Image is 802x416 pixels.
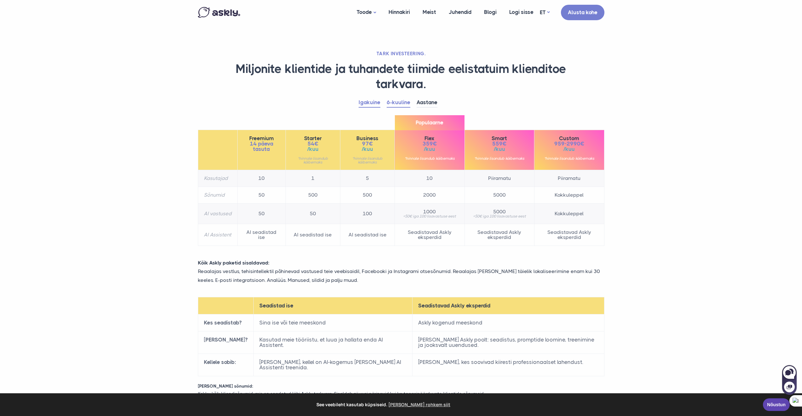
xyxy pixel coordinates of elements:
[540,8,550,17] a: ET
[237,187,286,204] td: 50
[540,157,598,160] small: *hinnale lisandub käibemaks
[464,224,534,246] td: Seadistavad Askly eksperdid
[198,383,253,389] strong: [PERSON_NAME] sõnumid:
[470,141,528,146] span: 559€
[470,214,528,218] small: +50€ iga 100 lisavastuse eest
[198,62,604,92] h1: Miljonite klientide ja tuhandete tiimide eelistatuim klienditoe tarkvara.
[417,98,437,108] a: Aastane
[540,136,598,141] span: Custom
[464,170,534,187] td: Piiramatu
[413,354,604,376] td: [PERSON_NAME], kes soovivad kiiresti professionaalset lahendust.
[237,204,286,224] td: 50
[534,224,604,246] td: Seadistavad Askly eksperdid
[193,267,609,284] p: Reaalajas vestlus, tehisintellektil põhinevad vastused teie veebisaidil, Facebooki ja Instagrami ...
[237,224,286,246] td: AI seadistad ise
[346,136,389,141] span: Business
[387,400,451,409] a: learn more about cookies
[198,331,253,354] th: [PERSON_NAME]?
[470,157,528,160] small: *hinnale lisandub käibemaks
[198,314,253,331] th: Kes seadistab?
[198,51,604,57] h2: TARK INVESTEERING.
[243,136,280,141] span: Freemium
[346,141,389,146] span: 97€
[782,364,797,395] iframe: Askly chat
[340,170,395,187] td: 5
[198,354,253,376] th: Kellele sobib:
[395,187,464,204] td: 2000
[198,7,240,18] img: Askly
[395,115,464,130] span: Populaarne
[198,224,237,246] th: AI Assistent
[193,390,609,398] p: Kokku kõik kliendisõnumid, mis on saadetud läbi Askly tarkvara. Sisaldab nii uusi päringuid kui k...
[401,136,459,141] span: Flex
[286,204,340,224] td: 50
[464,187,534,204] td: 5000
[253,354,413,376] td: [PERSON_NAME], kellel on AI-kogemus [PERSON_NAME] AI Assistenti treenida.
[470,146,528,152] span: /kuu
[346,146,389,152] span: /kuu
[346,157,389,164] small: *hinnale lisandub käibemaks
[253,331,413,354] td: Kasutad meie tööriistu, et luua ja hallata enda AI Assistent.
[340,187,395,204] td: 500
[534,170,604,187] td: Piiramatu
[413,297,604,314] th: Seadistavad Askly eksperdid
[413,314,604,331] td: Askly kogenud meeskond
[401,141,459,146] span: 359€
[359,98,380,108] a: Igakuine
[291,157,334,164] small: *hinnale lisandub käibemaks
[561,5,604,20] a: Alusta kohe
[540,141,598,146] span: 959-2990€
[763,398,790,411] a: Nõustun
[401,146,459,152] span: /kuu
[198,260,269,266] strong: Kõik Askly paketid sisaldavad:
[198,204,237,224] th: AI vastused
[540,146,598,152] span: /kuu
[401,209,459,214] span: 1000
[286,187,340,204] td: 500
[534,187,604,204] td: Kokkuleppel
[413,331,604,354] td: [PERSON_NAME] Askly poolt: seadistus, promptide loomine, treenimine ja jooksvalt uuendused.
[243,141,280,152] span: 14 päeva tasuta
[340,204,395,224] td: 100
[395,170,464,187] td: 10
[237,170,286,187] td: 10
[291,146,334,152] span: /kuu
[401,214,459,218] small: +50€ iga 100 lisavastuse eest
[291,136,334,141] span: Starter
[540,211,598,216] span: Kokkuleppel
[253,297,413,314] th: Seadistad ise
[395,224,464,246] td: Seadistavad Askly eksperdid
[286,224,340,246] td: AI seadistad ise
[340,224,395,246] td: AI seadistad ise
[291,141,334,146] span: 54€
[198,170,237,187] th: Kasutajad
[470,209,528,214] span: 5000
[286,170,340,187] td: 1
[387,98,410,108] a: 6-kuuline
[253,314,413,331] td: Sina ise või teie meeskond
[198,187,237,204] th: Sõnumid
[470,136,528,141] span: Smart
[401,157,459,160] small: *hinnale lisandub käibemaks
[9,400,759,409] span: See veebileht kasutab küpsiseid.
